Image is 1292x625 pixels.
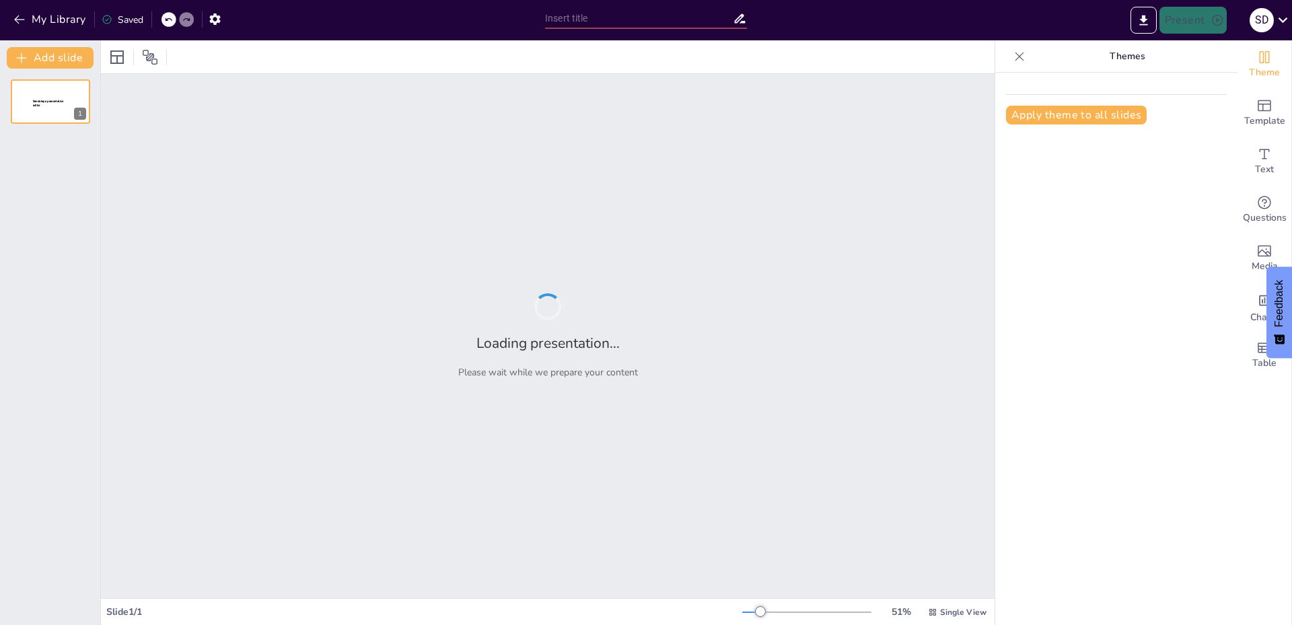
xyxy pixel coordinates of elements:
p: Themes [1030,40,1224,73]
span: Feedback [1273,280,1285,327]
div: Change the overall theme [1237,40,1291,89]
span: Text [1255,162,1274,177]
span: Charts [1250,310,1279,325]
div: Saved [102,13,143,26]
span: Sendsteps presentation editor [33,100,64,107]
div: 1 [74,108,86,120]
div: Add ready made slides [1237,89,1291,137]
span: Media [1252,259,1278,274]
button: Export to PowerPoint [1130,7,1157,34]
button: Present [1159,7,1227,34]
div: Slide 1 / 1 [106,605,742,618]
span: Table [1252,356,1277,371]
span: Single View [940,607,986,618]
button: Add slide [7,47,94,69]
div: Add text boxes [1237,137,1291,186]
div: Layout [106,46,128,68]
div: 51 % [885,605,917,618]
p: Please wait while we prepare your content [458,366,638,379]
div: 1 [11,79,90,124]
div: Add images, graphics, shapes or video [1237,234,1291,283]
button: Feedback - Show survey [1266,266,1292,358]
span: Template [1244,114,1285,128]
h2: Loading presentation... [476,334,620,353]
input: Insert title [545,9,733,28]
div: Get real-time input from your audience [1237,186,1291,234]
button: Apply theme to all slides [1006,106,1147,124]
span: Questions [1243,211,1287,225]
button: S D [1250,7,1274,34]
span: Position [142,49,158,65]
span: Theme [1249,65,1280,80]
div: Add a table [1237,331,1291,379]
button: My Library [10,9,92,30]
div: S D [1250,8,1274,32]
div: Add charts and graphs [1237,283,1291,331]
